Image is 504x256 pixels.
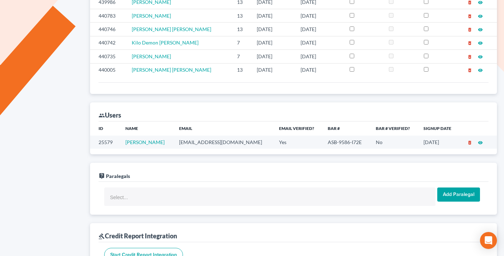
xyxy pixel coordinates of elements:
td: [DATE] [295,63,344,77]
i: visibility [478,27,483,32]
div: Open Intercom Messenger [480,232,497,249]
td: [DATE] [251,50,295,63]
th: Signup Date [418,121,459,136]
th: Bar # [322,121,370,136]
i: delete_forever [467,54,472,59]
a: delete_forever [467,53,472,59]
i: delete_forever [467,140,472,145]
td: 13 [231,63,251,77]
td: [DATE] [251,9,295,22]
i: gavel [99,233,105,239]
th: Name [120,121,173,136]
th: ID [90,121,120,136]
i: delete_forever [467,27,472,32]
a: delete_forever [467,13,472,19]
td: 13 [231,9,251,22]
i: visibility [478,41,483,46]
a: [PERSON_NAME] [132,53,171,59]
a: visibility [478,53,483,59]
div: Users [99,111,121,119]
i: visibility [478,14,483,19]
i: visibility [478,140,483,145]
div: Credit Report Integration [99,232,177,240]
td: 7 [231,36,251,49]
td: [DATE] [251,63,295,77]
i: delete_forever [467,41,472,46]
th: Bar # Verified? [370,121,418,136]
a: delete_forever [467,26,472,32]
td: 440742 [90,36,126,49]
td: 25579 [90,136,120,149]
i: group [99,112,105,119]
a: visibility [478,139,483,145]
a: Kilo Demon [PERSON_NAME] [132,40,198,46]
a: visibility [478,40,483,46]
td: No [370,136,418,149]
a: visibility [478,67,483,73]
a: delete_forever [467,67,472,73]
td: 7 [231,50,251,63]
td: 440746 [90,23,126,36]
a: [PERSON_NAME] [125,139,165,145]
a: [PERSON_NAME] [132,13,171,19]
a: [PERSON_NAME] [PERSON_NAME] [132,67,211,73]
th: Email Verified? [273,121,322,136]
i: visibility [478,68,483,73]
td: 440735 [90,50,126,63]
input: Add Paralegal [437,187,480,202]
i: delete_forever [467,14,472,19]
th: Email [173,121,273,136]
td: [DATE] [295,9,344,22]
td: [EMAIL_ADDRESS][DOMAIN_NAME] [173,136,273,149]
td: Yes [273,136,322,149]
a: delete_forever [467,139,472,145]
td: [DATE] [418,136,459,149]
td: 440783 [90,9,126,22]
td: [DATE] [295,36,344,49]
a: delete_forever [467,40,472,46]
td: ASB-9586-I72E [322,136,370,149]
td: [DATE] [295,23,344,36]
td: 440005 [90,63,126,77]
td: 13 [231,23,251,36]
td: [DATE] [251,36,295,49]
span: Paralegals [106,173,130,179]
td: [DATE] [295,50,344,63]
i: delete_forever [467,68,472,73]
i: visibility [478,54,483,59]
a: visibility [478,13,483,19]
i: live_help [99,173,105,179]
a: [PERSON_NAME] [PERSON_NAME] [132,26,211,32]
td: [DATE] [251,23,295,36]
a: visibility [478,26,483,32]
